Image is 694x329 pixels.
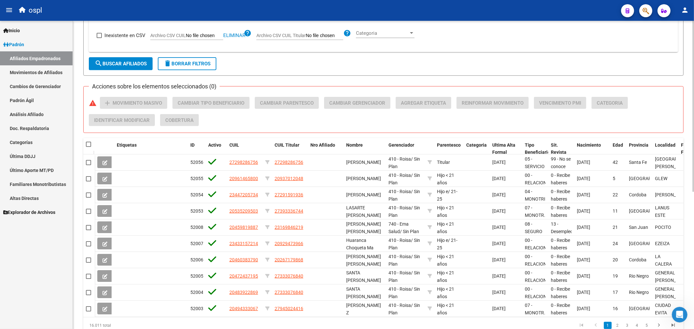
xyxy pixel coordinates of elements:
span: San Juan [629,225,648,230]
h3: Acciones sobre los elementos seleccionados (0) [89,82,220,91]
span: [DATE] [577,225,590,230]
span: 410 - Roisa [388,173,411,178]
mat-icon: delete [164,59,171,67]
span: 11 [613,208,618,214]
span: CIUDAD EVITA [655,303,671,315]
div: [DATE] [492,256,520,264]
datatable-header-cell: ID [188,138,206,160]
span: Nacimiento [577,142,601,148]
span: 0 - Recibe haberes regularmente [551,173,578,193]
span: Santa Fe [629,160,647,165]
button: Movimiento Masivo [100,97,167,109]
datatable-header-cell: Nombre [344,138,386,160]
span: 07 - MONOTR. SOCIALES [525,303,546,323]
span: CUIL Titular [275,142,299,148]
span: 52056 [190,160,203,165]
span: Cambiar Tipo Beneficiario [178,100,244,106]
span: / Sin Plan [400,229,419,234]
a: go to previous page [590,322,602,329]
span: 19 [613,273,618,279]
span: [GEOGRAPHIC_DATA] [629,241,673,246]
span: 0 - Recibe haberes regularmente [551,270,578,290]
span: 740 - Ema Salud [388,221,409,234]
span: Etiquetas [117,142,137,148]
span: [GEOGRAPHIC_DATA] [629,176,673,181]
span: Huaranca Choqueta Ma [346,238,374,250]
span: Sit. Revista [551,142,566,155]
span: Movimiento Masivo [113,100,162,106]
span: Explorador de Archivos [3,209,55,216]
span: 00 - RELACION DE DEPENDENCIA [525,173,555,200]
span: LANUS ESTE [655,205,669,218]
span: Hijo < 21 años [437,254,454,267]
span: 20535209503 [229,208,258,214]
span: LASARTE [PERSON_NAME] [346,205,381,218]
span: 23447205734 [229,192,258,197]
span: [DATE] [577,306,590,311]
span: 20472437195 [229,273,258,279]
div: [DATE] [492,289,520,296]
datatable-header-cell: Tipo Beneficiario [522,138,548,160]
span: 20459819887 [229,225,258,230]
div: [DATE] [492,272,520,280]
span: [GEOGRAPHIC_DATA] [629,208,673,214]
span: 52054 [190,192,203,197]
button: Cambiar Gerenciador [324,97,390,109]
datatable-header-cell: Sit. Revista [548,138,574,160]
span: 0 - Recibe haberes regularmente [551,303,578,323]
span: 20937012048 [275,176,303,181]
span: [PERSON_NAME] [346,160,381,165]
span: 00 - RELACION DE DEPENDENCIA [525,270,555,297]
span: Padrón [3,41,24,48]
span: Hijo < 21 años [437,205,454,218]
span: 27298286756 [275,160,303,165]
span: 13 - Desempleo [551,221,573,234]
a: go to next page [653,322,665,329]
button: Cambiar Tipo Beneficiario [172,97,250,109]
span: 05 - SERVICIO DOMESTICO (LEY 26.068) [525,156,550,191]
span: [DATE] [577,273,590,279]
span: [DATE] [577,290,590,295]
span: Gerenciador [388,142,414,148]
span: [DATE] [577,208,590,214]
span: [DATE] [577,160,590,165]
span: Titular [437,160,450,165]
span: 52053 [190,208,203,214]
button: Categoria [592,97,628,109]
button: Agregar Etiqueta [396,97,451,109]
input: Archivo CSV CUIL [186,33,223,39]
datatable-header-cell: CUIL Titular [272,138,308,160]
span: Activo [208,142,221,148]
datatable-header-cell: Edad [610,138,626,160]
span: SANTA [PERSON_NAME] SANTIAGO [346,270,381,290]
div: [DATE] [492,159,520,166]
span: 52006 [190,257,203,262]
datatable-header-cell: Etiquetas [114,138,188,160]
span: Cordoba [629,257,646,262]
span: [DATE] [577,192,590,197]
div: [DATE] [492,207,520,215]
a: 2 [614,322,621,329]
span: Nro Afiliado [310,142,335,148]
datatable-header-cell: CUIL [227,138,263,160]
span: ID [190,142,195,148]
span: Provincia [629,142,648,148]
span: Localidad [655,142,675,148]
span: SANTA [PERSON_NAME] [346,286,381,299]
span: Parentesco [437,142,461,148]
span: Hijo < 21 años [437,173,454,185]
span: Reinformar Movimiento [462,100,524,106]
iframe: Intercom live chat [672,307,687,322]
button: Eliminar [223,33,245,38]
div: [DATE] [492,175,520,182]
a: 1 [604,322,612,329]
span: 5 [613,176,615,181]
datatable-header-cell: Localidad [652,138,678,160]
span: 20929473966 [275,241,303,246]
span: Borrar Filtros [164,61,211,67]
span: [DATE] [577,241,590,246]
span: 52005 [190,273,203,279]
mat-icon: person [681,6,689,14]
span: 00 - RELACION DE DEPENDENCIA [525,254,555,281]
span: 410 - Roisa [388,303,411,308]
